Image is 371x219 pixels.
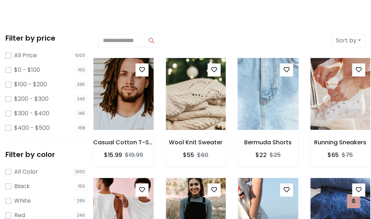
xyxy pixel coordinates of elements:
label: $100 - $200 [14,80,47,89]
h6: Casual Cotton T-Shirt [93,139,154,146]
label: $400 - $500 [14,124,50,132]
label: White [14,197,31,205]
del: $60 [197,151,208,159]
h6: $55 [183,152,194,158]
h5: Filter by price [5,34,87,42]
button: Sort by [331,34,366,47]
h6: Wool Knit Sweater [166,139,226,146]
span: 1000 [73,168,87,175]
h6: $65 [328,152,339,158]
del: $25 [270,151,281,159]
span: 246 [75,95,87,103]
h6: Running Sneakers [310,139,371,146]
h6: $22 [255,152,267,158]
span: 1000 [73,52,87,59]
label: $0 - $100 [14,66,40,74]
label: Black [14,182,30,191]
span: 150 [76,66,87,74]
label: All Color [14,168,38,176]
h5: Filter by color [5,150,87,159]
span: 150 [76,183,87,190]
span: 246 [75,212,87,219]
span: 295 [75,81,87,88]
h6: Bermuda Shorts [238,139,299,146]
span: 168 [76,124,87,132]
span: 145 [76,110,87,117]
label: $300 - $400 [14,109,49,118]
del: $19.99 [125,151,143,159]
del: $75 [342,151,353,159]
span: 295 [75,197,87,204]
label: $200 - $300 [14,95,49,103]
label: All Price [14,51,37,60]
h6: $15.99 [104,152,122,158]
